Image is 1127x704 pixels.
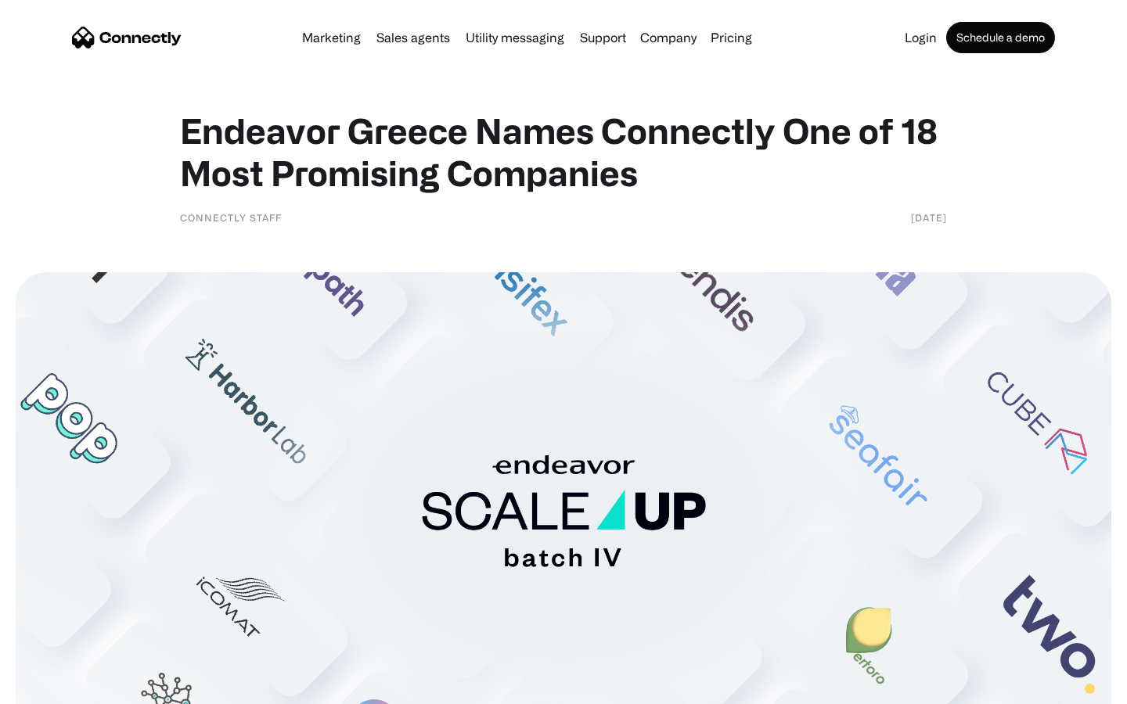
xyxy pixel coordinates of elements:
[459,31,571,44] a: Utility messaging
[704,31,758,44] a: Pricing
[180,110,947,194] h1: Endeavor Greece Names Connectly One of 18 Most Promising Companies
[946,22,1055,53] a: Schedule a demo
[31,677,94,699] ul: Language list
[16,677,94,699] aside: Language selected: English
[911,210,947,225] div: [DATE]
[898,31,943,44] a: Login
[296,31,367,44] a: Marketing
[180,210,282,225] div: Connectly Staff
[640,27,697,48] div: Company
[370,31,456,44] a: Sales agents
[574,31,632,44] a: Support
